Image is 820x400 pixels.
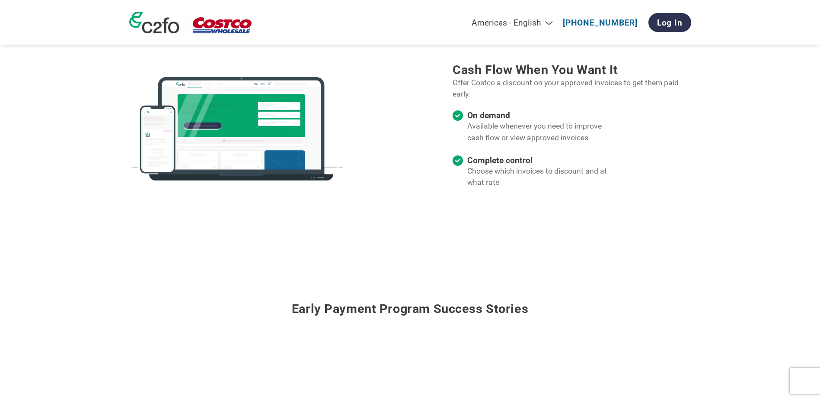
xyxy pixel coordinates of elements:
img: Costco [193,17,252,33]
h4: On demand [467,110,619,120]
a: Log In [648,13,691,32]
h3: Early payment program success stories [129,280,691,327]
h3: Cash flow when you want it [453,62,691,77]
h4: Complete control [467,155,619,165]
a: [PHONE_NUMBER] [563,18,638,28]
img: c2fo [129,64,345,194]
p: Offer Costco a discount on your approved invoices to get them paid early. [453,77,691,100]
p: Choose which invoices to discount and at what rate [467,165,619,188]
p: Available whenever you need to improve cash flow or view approved invoices [467,120,619,143]
img: c2fo logo [129,12,179,33]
